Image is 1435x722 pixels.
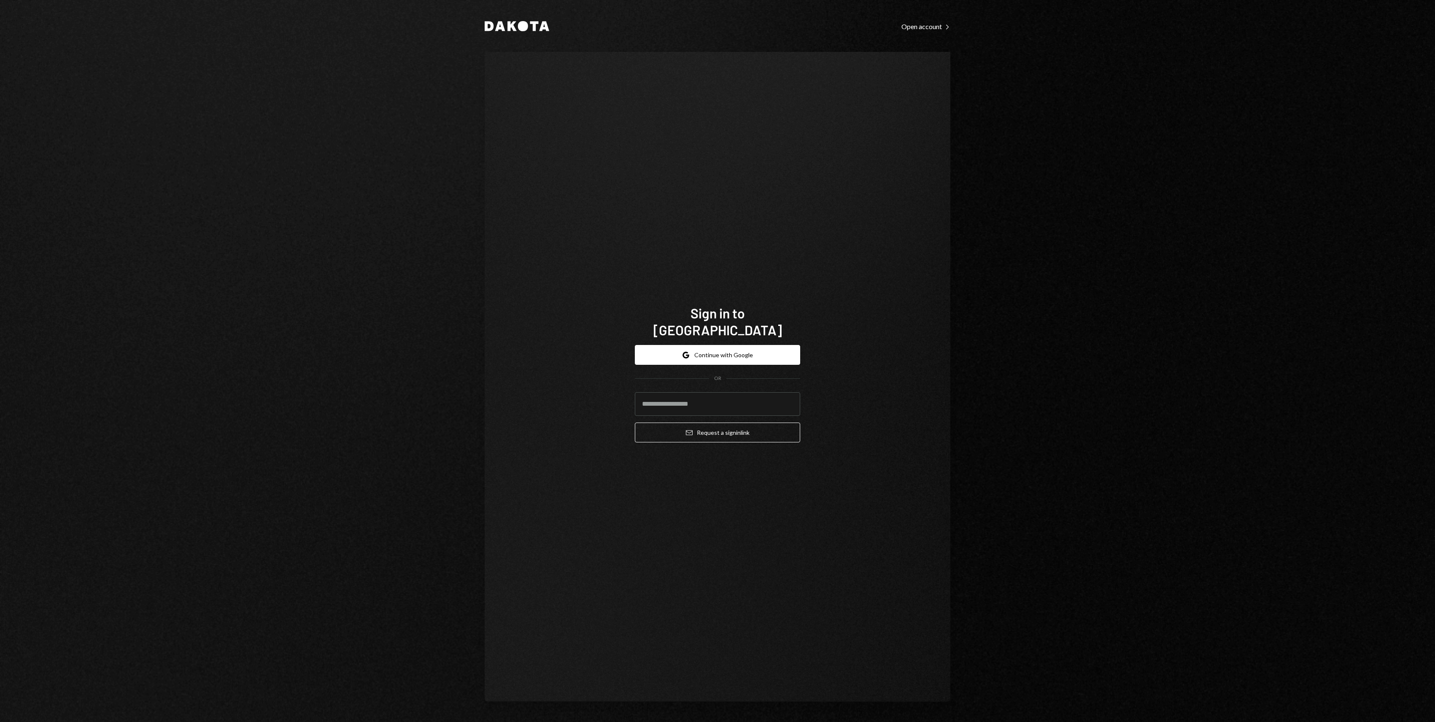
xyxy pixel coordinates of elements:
[635,304,800,338] h1: Sign in to [GEOGRAPHIC_DATA]
[635,423,800,442] button: Request a signinlink
[714,375,721,382] div: OR
[901,22,950,31] a: Open account
[635,345,800,365] button: Continue with Google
